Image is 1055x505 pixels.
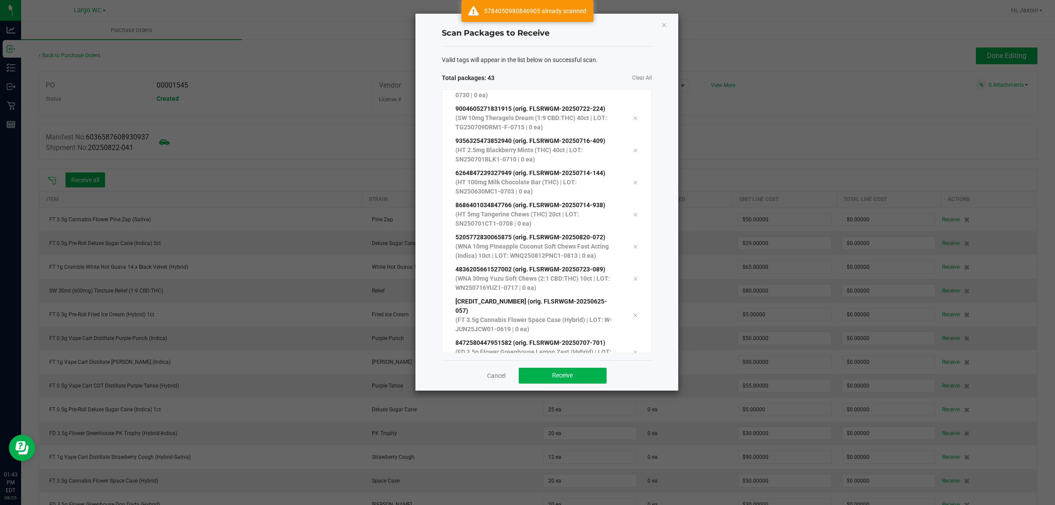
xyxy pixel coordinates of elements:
div: 5784050980846905 already scanned [484,7,587,15]
div: Remove tag [626,145,644,155]
p: (FT 3.5g Cannabis Flower Space Case (Hybrid) | LOT: W-JUN25JCW01-0619 | 0 ea) [455,315,620,334]
span: 5205772830065875 (orig. FLSRWGM-20250820-072) [455,234,605,241]
span: Receive [552,372,573,379]
p: (HT 5mg Tangerine Chews (THC) 20ct | LOT: SN250701CT1-0708 | 0 ea) [455,210,620,228]
a: Cancel [487,371,506,380]
span: [CREDIT_CARD_NUMBER] (orig. FLSRWGM-20250625-057) [455,298,607,314]
span: 9004605271831915 (orig. FLSRWGM-20250722-224) [455,105,605,112]
span: Total packages: 43 [442,73,547,83]
div: Remove tag [626,113,644,123]
div: Remove tag [626,310,644,321]
iframe: Resource center [9,435,35,461]
p: (WNA 30mg Yuzu Soft Chews (2:1 CBD:THC) 10ct | LOT: WN250716YUZ1-0717 | 0 ea) [455,274,620,293]
p: (WNA 10mg Pineapple Coconut Soft Chews Fast Acting (Indica) 10ct | LOT: WNQ250812PNC1-0813 | 0 ea) [455,242,620,260]
div: Remove tag [626,177,644,187]
div: Remove tag [626,347,644,357]
span: 6264847239327949 (orig. FLSRWGM-20250714-144) [455,169,605,176]
div: Remove tag [626,273,644,284]
p: (HT 2.5mg Blackberry Mints (THC) 40ct | LOT: SN250701BLK1-0710 | 0 ea) [455,146,620,164]
span: 9356325473852940 (orig. FLSRWGM-20250716-409) [455,137,605,144]
p: (HT 100mg Milk Chocolate Bar (THC) | LOT: SN250630MC1-0703 | 0 ea) [455,178,620,196]
button: Close [661,19,667,30]
span: 8686401034847766 (orig. FLSRWGM-20250714-938) [455,201,605,209]
span: Valid tags will appear in the list below on successful scan. [442,55,598,65]
div: Remove tag [626,209,644,220]
p: (FD 3.5g Flower Greenhouse Lemon Zest (Hybrid) | LOT: W-JUN25LMZ01-0630 | 0 ea) [455,348,620,366]
button: Receive [519,368,607,384]
h4: Scan Packages to Receive [442,28,652,39]
div: Remove tag [626,241,644,252]
p: (FX 300mg Balm (1:1 CBD:THC) | LOT: SN250723BM1-0730 | 0 ea) [455,81,620,100]
p: (SW 10mg Theragels Dream (1:9 CBD:THC) 40ct | LOT: TG250709DRM1-F-0715 | 0 ea) [455,113,620,132]
span: 4836205661527002 (orig. FLSRWGM-20250723-089) [455,266,605,273]
span: 8472580447951582 (orig. FLSRWGM-20250707-701) [455,339,605,346]
a: Clear All [632,74,652,82]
